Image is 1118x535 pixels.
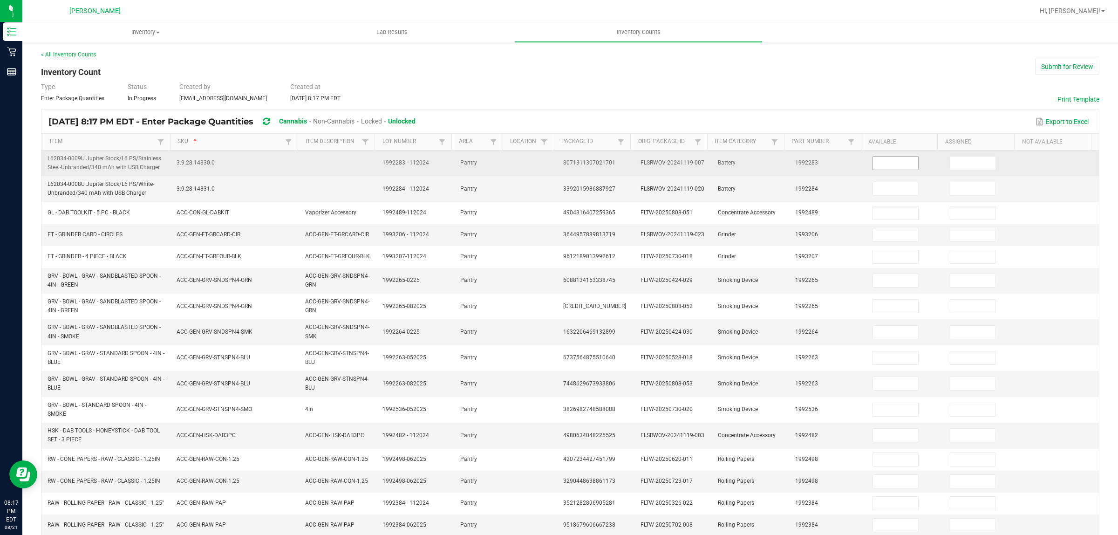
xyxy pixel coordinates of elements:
[177,354,250,361] span: ACC-GEN-GRV-STNSPN4-BLU
[1040,7,1100,14] span: Hi, [PERSON_NAME]!
[4,499,18,524] p: 08:17 PM EDT
[769,136,780,148] a: Filter
[718,380,758,387] span: Smoking Device
[715,138,769,145] a: Item CategorySortable
[460,456,477,462] span: Pantry
[177,138,283,145] a: SKUSortable
[460,380,477,387] span: Pantry
[306,138,360,145] a: Item DescriptionSortable
[460,209,477,216] span: Pantry
[1014,134,1091,151] th: Not Available
[845,136,857,148] a: Filter
[360,136,371,148] a: Filter
[1033,114,1091,130] button: Export to Excel
[48,231,123,238] span: FT - GRINDER CARD - CIRCLES
[795,432,818,439] span: 1992482
[641,354,693,361] span: FLTW-20250528-018
[48,181,154,196] span: L62034-0008U Jupiter Stock/L6 PS/White-Unbranded/340 mAh with USB Charger
[48,427,160,443] span: HSK - DAB TOOLS - HONEYSTICK - DAB TOOL SET - 3 PIECE
[7,47,16,56] inline-svg: Retail
[641,253,693,260] span: FLTW-20250730-018
[191,138,199,145] span: Sortable
[718,521,754,528] span: Rolling Papers
[305,500,354,506] span: ACC-GEN-RAW-PAP
[305,273,369,288] span: ACC-GEN-GRV-SNDSPN4-GRN
[179,95,267,102] span: [EMAIL_ADDRESS][DOMAIN_NAME]
[41,51,96,58] a: < All Inventory Counts
[177,478,239,484] span: ACC-GEN-RAW-CON-1.25
[563,478,615,484] span: 3290448638861173
[563,432,615,439] span: 4980634048225525
[615,136,627,148] a: Filter
[460,253,477,260] span: Pantry
[795,500,818,506] span: 1992384
[795,277,818,283] span: 1992265
[48,456,160,462] span: RW - CONE PAPERS - RAW - CLASSIC - 1.25IN
[795,159,818,166] span: 1992283
[177,277,252,283] span: ACC-GEN-GRV-SNDSPN4-GRN
[177,253,241,260] span: ACC-GEN-FT-GRFOUR-BLK
[460,277,477,283] span: Pantry
[382,303,426,309] span: 1992265-082025
[177,209,229,216] span: ACC-CON-GL-DABKIT
[436,136,448,148] a: Filter
[460,159,477,166] span: Pantry
[795,253,818,260] span: 1993207
[382,406,426,412] span: 1992536-052025
[718,500,754,506] span: Rolling Papers
[563,354,615,361] span: 6737564875510640
[795,478,818,484] span: 1992498
[641,406,693,412] span: FLTW-20250730-020
[641,277,693,283] span: FLTW-20250424-029
[48,500,164,506] span: RAW - ROLLING PAPER - RAW - CLASSIC - 1.25"
[718,406,758,412] span: Smoking Device
[269,22,515,42] a: Lab Results
[382,380,426,387] span: 1992263-082025
[48,253,127,260] span: FT - GRINDER - 4 PIECE - BLACK
[795,209,818,216] span: 1992489
[7,27,16,36] inline-svg: Inventory
[177,185,215,192] span: 3.9.28.14831.0
[718,209,776,216] span: Concentrate Accessory
[641,303,693,309] span: FLTW-20250808-052
[290,83,320,90] span: Created at
[460,185,477,192] span: Pantry
[382,253,426,260] span: 1993207-112024
[177,406,252,412] span: ACC-GEN-GRV-STNSPN4-SMO
[382,521,426,528] span: 1992384-062025
[179,83,211,90] span: Created by
[177,380,250,387] span: ACC-GEN-GRV-STNSPN4-BLU
[718,478,754,484] span: Rolling Papers
[604,28,673,36] span: Inventory Counts
[48,376,164,391] span: GRV - BOWL - GRAV - STANDARD SPOON - 4IN - BLUE
[561,138,615,145] a: Package IdSortable
[48,273,161,288] span: GRV - BOWL - GRAV - SANDBLASTED SPOON - 4IN - GREEN
[641,185,704,192] span: FLSRWOV-20241119-020
[69,7,121,15] span: [PERSON_NAME]
[718,354,758,361] span: Smoking Device
[177,159,215,166] span: 3.9.28.14830.0
[795,185,818,192] span: 1992284
[177,456,239,462] span: ACC-GEN-RAW-CON-1.25
[23,28,268,36] span: Inventory
[563,303,626,309] span: [CREDIT_CARD_NUMBER]
[48,298,161,314] span: GRV - BOWL - GRAV - SANDBLASTED SPOON - 4IN - GREEN
[641,500,693,506] span: FLTW-20250326-022
[41,83,55,90] span: Type
[313,117,354,125] span: Non-Cannabis
[382,478,426,484] span: 1992498-062025
[641,209,693,216] span: FLTW-20250808-051
[510,138,539,145] a: LocationSortable
[563,185,615,192] span: 3392015986887927
[861,134,938,151] th: Available
[155,136,166,148] a: Filter
[563,380,615,387] span: 7448629673933806
[48,350,164,365] span: GRV - BOWL - GRAV - STANDARD SPOON - 4IN - BLUE
[488,136,499,148] a: Filter
[563,209,615,216] span: 4904316407259365
[718,231,736,238] span: Grinder
[563,231,615,238] span: 3644957889813719
[692,136,703,148] a: Filter
[364,28,420,36] span: Lab Results
[641,231,704,238] span: FLSRWOV-20241119-023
